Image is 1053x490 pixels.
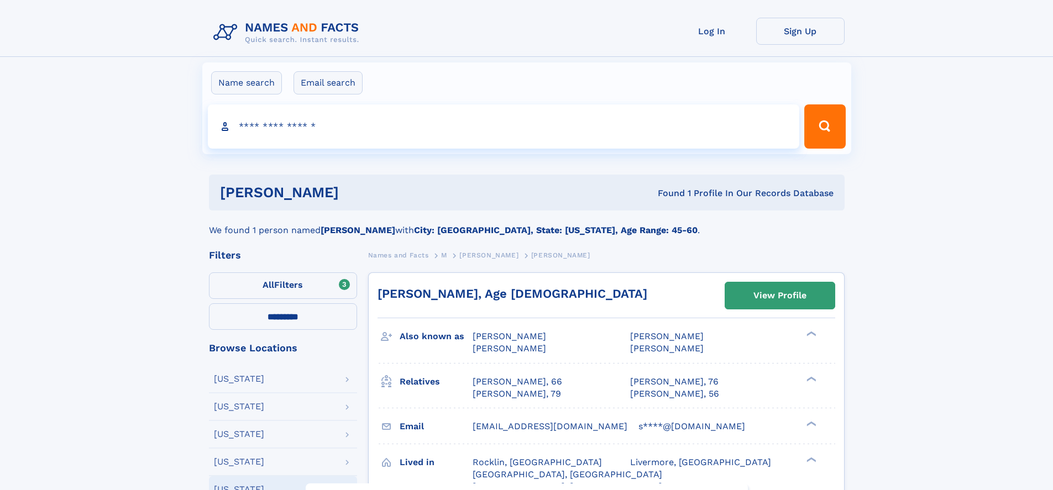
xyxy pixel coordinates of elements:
[630,457,771,467] span: Livermore, [GEOGRAPHIC_DATA]
[321,225,395,235] b: [PERSON_NAME]
[473,457,602,467] span: Rocklin, [GEOGRAPHIC_DATA]
[441,248,447,262] a: M
[214,457,264,466] div: [US_STATE]
[804,420,817,427] div: ❯
[630,343,704,354] span: [PERSON_NAME]
[214,430,264,439] div: [US_STATE]
[208,104,800,149] input: search input
[804,330,817,338] div: ❯
[756,18,845,45] a: Sign Up
[209,250,357,260] div: Filters
[368,248,429,262] a: Names and Facts
[725,282,835,309] a: View Profile
[473,469,662,480] span: [GEOGRAPHIC_DATA], [GEOGRAPHIC_DATA]
[498,187,834,199] div: Found 1 Profile In Our Records Database
[220,186,499,199] h1: [PERSON_NAME]
[400,372,473,391] h3: Relatives
[630,388,719,400] a: [PERSON_NAME], 56
[294,71,363,94] label: Email search
[400,417,473,436] h3: Email
[214,375,264,383] div: [US_STATE]
[400,327,473,346] h3: Also known as
[473,331,546,341] span: [PERSON_NAME]
[630,376,719,388] a: [PERSON_NAME], 76
[531,251,590,259] span: [PERSON_NAME]
[414,225,698,235] b: City: [GEOGRAPHIC_DATA], State: [US_STATE], Age Range: 45-60
[804,375,817,382] div: ❯
[804,104,845,149] button: Search Button
[211,71,282,94] label: Name search
[668,18,756,45] a: Log In
[473,421,627,431] span: [EMAIL_ADDRESS][DOMAIN_NAME]
[630,331,704,341] span: [PERSON_NAME]
[378,287,647,301] a: [PERSON_NAME], Age [DEMOGRAPHIC_DATA]
[459,251,518,259] span: [PERSON_NAME]
[209,210,845,237] div: We found 1 person named with .
[473,376,562,388] a: [PERSON_NAME], 66
[753,283,806,308] div: View Profile
[209,343,357,353] div: Browse Locations
[263,280,274,290] span: All
[473,343,546,354] span: [PERSON_NAME]
[473,388,561,400] a: [PERSON_NAME], 79
[441,251,447,259] span: M
[209,18,368,48] img: Logo Names and Facts
[804,456,817,463] div: ❯
[459,248,518,262] a: [PERSON_NAME]
[214,402,264,411] div: [US_STATE]
[209,272,357,299] label: Filters
[400,453,473,472] h3: Lived in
